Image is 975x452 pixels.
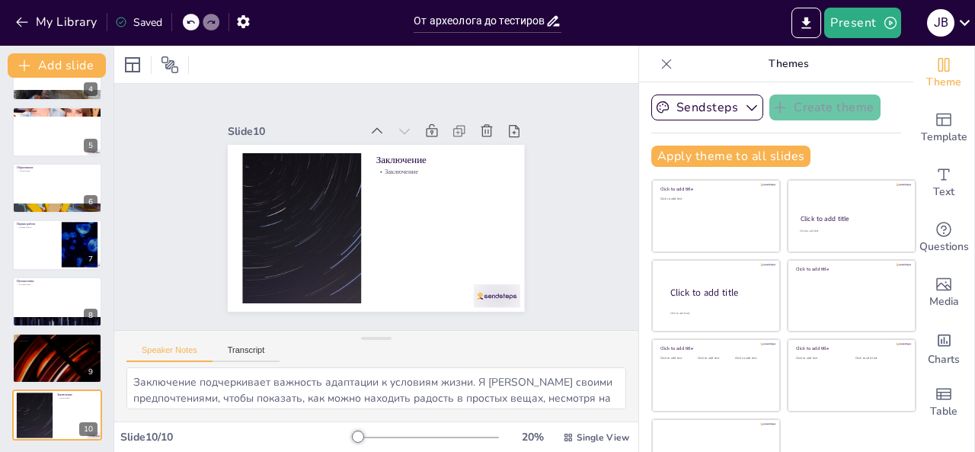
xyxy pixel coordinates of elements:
input: Insert title [414,10,545,32]
button: Speaker Notes [126,345,213,362]
p: Первая работа [17,226,57,229]
span: Media [929,293,959,310]
p: Увлечения [17,335,97,340]
div: Click to add title [660,345,769,351]
div: https://cdn.sendsteps.com/images/logo/sendsteps_logo_white.pnghttps://cdn.sendsteps.com/images/lo... [12,107,102,157]
div: Add text boxes [913,155,974,210]
div: https://cdn.sendsteps.com/images/logo/sendsteps_logo_white.pnghttps://cdn.sendsteps.com/images/lo... [12,277,102,327]
div: Click to add title [801,214,902,223]
div: 9 [84,365,97,379]
p: Заключение [385,154,518,195]
p: Мечты [17,113,97,116]
div: Change the overall theme [913,46,974,101]
div: Slide 10 / 10 [120,430,353,444]
div: Click to add title [796,266,905,272]
div: Click to add text [855,357,903,361]
p: Образование [17,165,97,170]
p: Заключение [57,396,97,399]
div: J B [927,9,954,37]
div: Layout [120,53,145,77]
p: Заключение [382,168,515,204]
div: Click to add text [800,229,901,233]
button: Present [824,8,900,38]
p: Themes [679,46,898,82]
div: Click to add title [660,186,769,192]
p: Увлечения [17,340,97,343]
p: Путешествия [17,279,97,284]
div: Click to add text [735,357,769,361]
div: Add charts and graphs [913,320,974,375]
div: Click to add title [796,345,905,351]
span: Text [933,184,954,200]
p: Заключение [57,393,97,397]
span: Template [921,129,967,146]
div: 7 [84,252,97,266]
span: Theme [926,74,961,91]
span: Questions [919,239,969,255]
div: Click to add text [796,357,844,361]
div: Saved [115,15,162,30]
div: 4 [84,82,97,96]
textarea: Заключение подчеркивает важность адаптации к условиям жизни. Я [PERSON_NAME] своими предпочтениям... [126,367,626,409]
button: Add slide [8,53,106,78]
div: Get real-time input from your audience [913,210,974,265]
button: Create theme [769,95,881,120]
button: Sendsteps [651,95,763,120]
div: Add ready made slides [913,101,974,155]
span: Position [161,56,179,74]
div: https://cdn.sendsteps.com/images/logo/sendsteps_logo_white.pnghttps://cdn.sendsteps.com/images/lo... [12,333,102,383]
div: https://cdn.sendsteps.com/images/logo/sendsteps_logo_white.pnghttps://cdn.sendsteps.com/images/lo... [12,220,102,270]
div: Click to add text [660,357,695,361]
button: Apply theme to all slides [651,146,810,167]
div: Add images, graphics, shapes or video [913,265,974,320]
div: Click to add body [670,311,766,315]
p: Путешествия [17,283,97,286]
div: 10 [79,422,97,436]
div: Click to add text [698,357,732,361]
div: 8 [84,309,97,322]
div: 20 % [514,430,551,444]
div: https://cdn.sendsteps.com/images/logo/sendsteps_logo_white.pnghttps://cdn.sendsteps.com/images/lo... [12,389,102,440]
div: Click to add text [660,197,769,201]
button: J B [927,8,954,38]
button: Export to PowerPoint [791,8,821,38]
div: Slide 10 [245,95,377,136]
div: Add a table [913,375,974,430]
p: Мечты о жизни [17,109,97,114]
span: Single View [577,431,629,444]
p: Первая работа [17,223,57,227]
span: Charts [928,351,960,368]
div: https://cdn.sendsteps.com/images/logo/sendsteps_logo_white.pnghttps://cdn.sendsteps.com/images/lo... [12,163,102,213]
div: 6 [84,195,97,209]
span: Table [930,403,957,420]
button: Transcript [213,345,280,362]
p: Образование [17,170,97,173]
div: Click to add title [670,286,768,299]
div: 5 [84,139,97,152]
button: My Library [11,10,104,34]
